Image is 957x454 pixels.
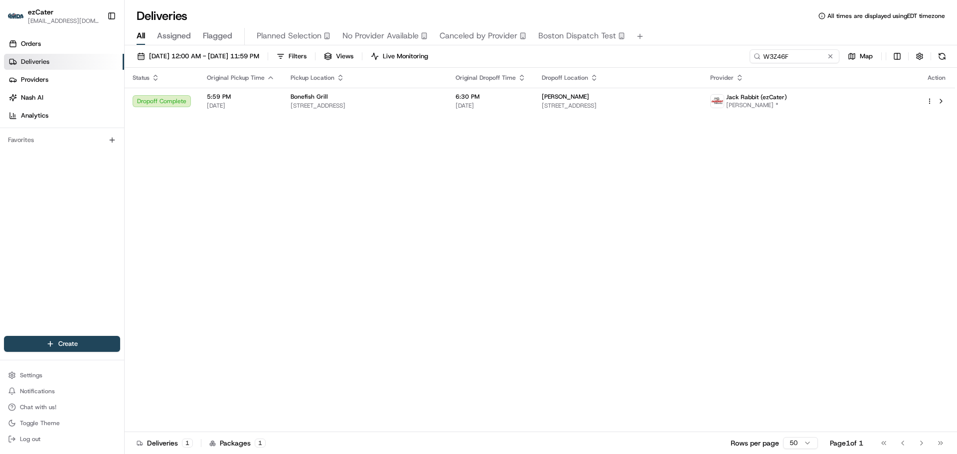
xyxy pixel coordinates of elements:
img: ezCater [8,13,24,19]
a: Providers [4,72,124,88]
span: Dropoff Location [542,74,588,82]
span: All [137,30,145,42]
span: Planned Selection [257,30,321,42]
span: Original Dropoff Time [456,74,516,82]
span: Notifications [20,387,55,395]
button: Views [319,49,358,63]
button: ezCaterezCater[EMAIL_ADDRESS][DOMAIN_NAME] [4,4,103,28]
button: Create [4,336,120,352]
span: Providers [21,75,48,84]
span: Map [860,52,873,61]
span: Log out [20,435,40,443]
div: 1 [182,439,193,448]
button: Log out [4,432,120,446]
span: Pickup Location [291,74,334,82]
span: Provider [710,74,734,82]
div: 1 [255,439,266,448]
span: [DATE] [456,102,526,110]
p: Rows per page [731,438,779,448]
button: Chat with us! [4,400,120,414]
span: Flagged [203,30,232,42]
span: Jack Rabbit (ezCater) [726,93,787,101]
div: Packages [209,438,266,448]
span: Orders [21,39,41,48]
a: Deliveries [4,54,124,70]
span: Nash AI [21,93,43,102]
div: Action [926,74,947,82]
span: Canceled by Provider [440,30,517,42]
div: Favorites [4,132,120,148]
button: Map [843,49,877,63]
a: Nash AI [4,90,124,106]
span: All times are displayed using EDT timezone [827,12,945,20]
span: Deliveries [21,57,49,66]
input: Type to search [750,49,839,63]
span: Bonefish Grill [291,93,328,101]
div: Page 1 of 1 [830,438,863,448]
span: [STREET_ADDRESS] [542,102,694,110]
span: Views [336,52,353,61]
a: Analytics [4,108,124,124]
button: [DATE] 12:00 AM - [DATE] 11:59 PM [133,49,264,63]
span: [STREET_ADDRESS] [291,102,440,110]
span: No Provider Available [342,30,419,42]
span: Boston Dispatch Test [538,30,616,42]
button: Live Monitoring [366,49,433,63]
span: Status [133,74,150,82]
a: Orders [4,36,124,52]
span: [DATE] [207,102,275,110]
img: jack_rabbit_logo.png [711,95,724,108]
span: [PERSON_NAME] [542,93,589,101]
button: Filters [272,49,311,63]
span: [PERSON_NAME] * [726,101,787,109]
span: Analytics [21,111,48,120]
button: Notifications [4,384,120,398]
span: Original Pickup Time [207,74,265,82]
button: Refresh [935,49,949,63]
span: Assigned [157,30,191,42]
span: Chat with us! [20,403,56,411]
span: Toggle Theme [20,419,60,427]
button: [EMAIL_ADDRESS][DOMAIN_NAME] [28,17,99,25]
div: Deliveries [137,438,193,448]
span: [DATE] 12:00 AM - [DATE] 11:59 PM [149,52,259,61]
button: Toggle Theme [4,416,120,430]
button: Settings [4,368,120,382]
span: 5:59 PM [207,93,275,101]
span: Live Monitoring [383,52,428,61]
button: ezCater [28,7,53,17]
span: 6:30 PM [456,93,526,101]
h1: Deliveries [137,8,187,24]
span: Filters [289,52,307,61]
span: Create [58,339,78,348]
span: Settings [20,371,42,379]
